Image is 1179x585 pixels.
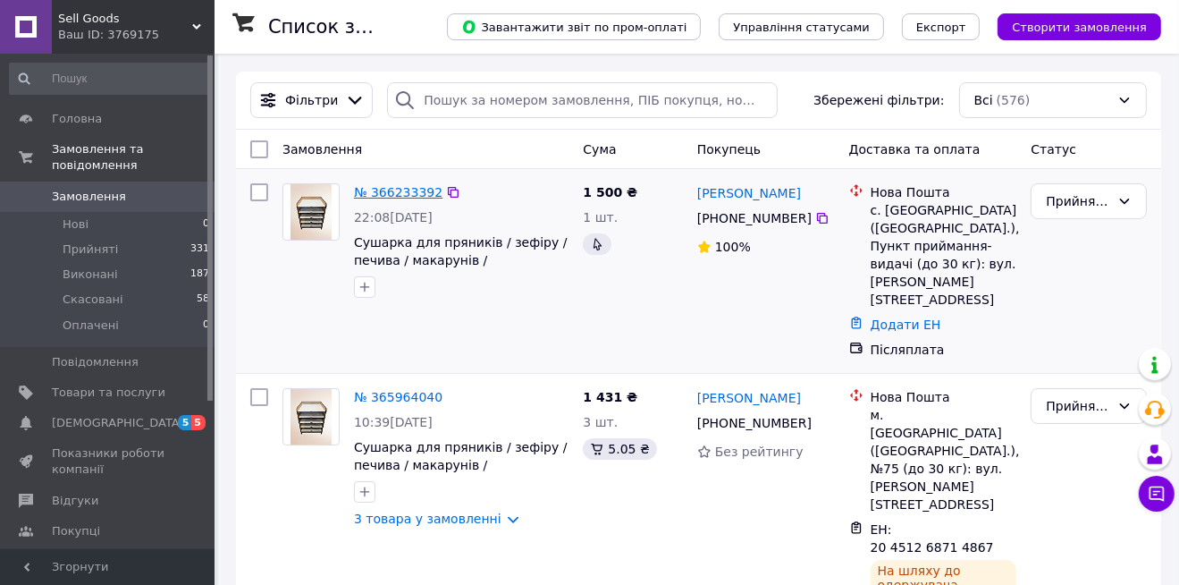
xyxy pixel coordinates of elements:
[694,411,815,436] div: [PHONE_NUMBER]
[52,385,165,401] span: Товари та послуги
[354,390,442,404] a: № 365964040
[354,415,433,429] span: 10:39[DATE]
[354,210,433,225] span: 22:08[DATE]
[1031,142,1076,157] span: Статус
[871,388,1017,406] div: Нова Пошта
[203,318,209,334] span: 0
[715,445,804,459] span: Без рейтингу
[916,21,966,34] span: Експорт
[1139,476,1175,512] button: Чат з покупцем
[52,523,100,539] span: Покупці
[583,210,618,225] span: 1 шт.
[191,415,206,430] span: 5
[268,16,450,38] h1: Список замовлень
[733,21,870,34] span: Управління статусами
[197,292,209,308] span: 58
[849,142,981,157] span: Доставка та оплата
[871,201,1017,309] div: с. [GEOGRAPHIC_DATA] ([GEOGRAPHIC_DATA].), Пункт приймання-видачі (до 30 кг): вул. [PERSON_NAME][...
[998,13,1161,40] button: Створити замовлення
[354,185,442,199] a: № 366233392
[974,91,993,109] span: Всі
[63,216,88,233] span: Нові
[871,318,941,332] a: Додати ЕН
[583,415,618,429] span: 3 шт.
[52,111,102,127] span: Головна
[980,19,1161,33] a: Створити замовлення
[697,142,761,157] span: Покупець
[1046,191,1110,211] div: Прийнято
[63,267,118,283] span: Виконані
[354,440,568,526] a: Сушарка для пряників / зефіру / печива / макарунів / макаронів та інших кондитерських та некондит...
[52,141,215,174] span: Замовлення та повідомлення
[291,184,333,240] img: Фото товару
[190,242,209,258] span: 331
[583,438,656,460] div: 5.05 ₴
[719,13,884,40] button: Управління статусами
[1046,396,1110,416] div: Прийнято
[285,91,338,109] span: Фільтри
[282,142,362,157] span: Замовлення
[1012,21,1147,34] span: Створити замовлення
[871,341,1017,359] div: Післяплата
[871,406,1017,513] div: м. [GEOGRAPHIC_DATA] ([GEOGRAPHIC_DATA].), №75 (до 30 кг): вул. [PERSON_NAME][STREET_ADDRESS]
[58,11,192,27] span: Sell Goods
[52,493,98,509] span: Відгуки
[715,240,751,254] span: 100%
[190,267,209,283] span: 187
[387,82,778,118] input: Пошук за номером замовлення, ПІБ покупця, номером телефону, Email, номером накладної
[282,388,340,445] a: Фото товару
[63,242,118,258] span: Прийняті
[697,184,801,202] a: [PERSON_NAME]
[583,390,637,404] span: 1 431 ₴
[697,389,801,407] a: [PERSON_NAME]
[9,63,211,95] input: Пошук
[813,91,944,109] span: Збережені фільтри:
[997,93,1031,107] span: (576)
[52,445,165,478] span: Показники роботи компанії
[282,183,340,241] a: Фото товару
[52,415,184,431] span: [DEMOGRAPHIC_DATA]
[871,183,1017,201] div: Нова Пошта
[583,185,637,199] span: 1 500 ₴
[583,142,616,157] span: Cума
[63,292,123,308] span: Скасовані
[461,19,686,35] span: Завантажити звіт по пром-оплаті
[354,512,501,526] a: 3 товара у замовленні
[354,235,568,321] a: Сушарка для пряників / зефіру / печива / макарунів / макаронів та інших кондитерських та некондит...
[203,216,209,233] span: 0
[447,13,701,40] button: Завантажити звіт по пром-оплаті
[52,354,139,370] span: Повідомлення
[58,27,215,43] div: Ваш ID: 3769175
[871,522,994,555] span: ЕН: 20 4512 6871 4867
[291,389,333,445] img: Фото товару
[902,13,981,40] button: Експорт
[178,415,192,430] span: 5
[63,318,119,334] span: Оплачені
[52,189,126,205] span: Замовлення
[694,206,815,231] div: [PHONE_NUMBER]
